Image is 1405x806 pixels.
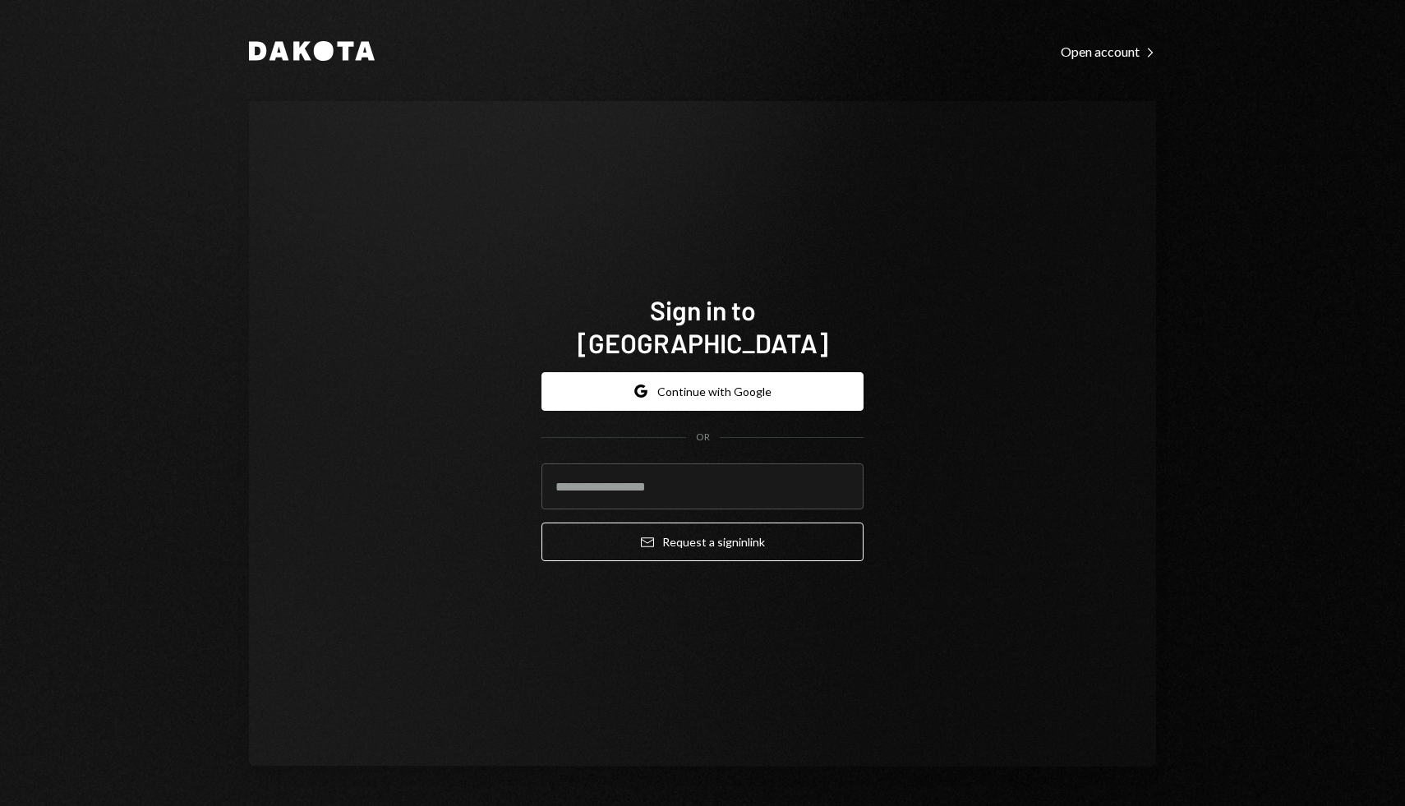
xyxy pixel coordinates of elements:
a: Open account [1061,42,1156,60]
button: Request a signinlink [541,523,864,561]
h1: Sign in to [GEOGRAPHIC_DATA] [541,293,864,359]
div: Open account [1061,44,1156,60]
button: Continue with Google [541,372,864,411]
div: OR [696,431,710,444]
